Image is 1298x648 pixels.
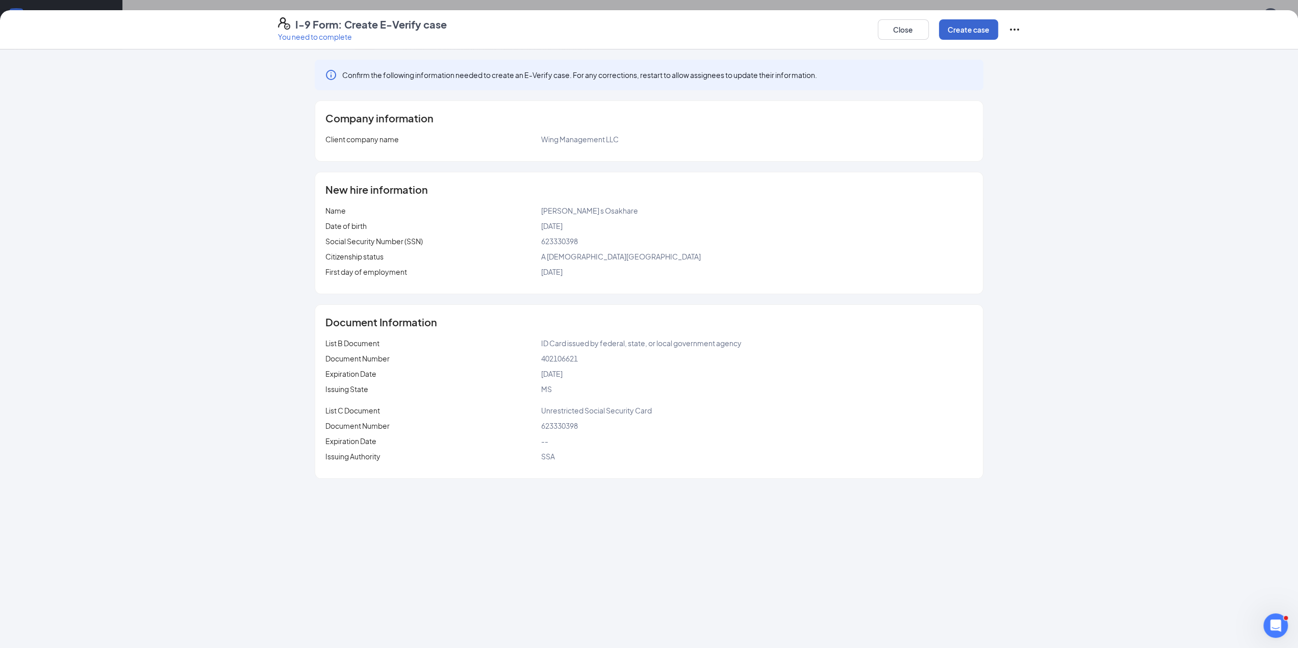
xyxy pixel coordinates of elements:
[325,452,380,461] span: Issuing Authority
[325,354,390,363] span: Document Number
[278,32,447,42] p: You need to complete
[541,267,563,276] span: [DATE]
[541,206,638,215] span: [PERSON_NAME] s Osakhare
[541,339,742,348] span: ID Card issued by federal, state, or local government agency
[878,19,929,40] button: Close
[325,384,368,394] span: Issuing State
[325,267,407,276] span: First day of employment
[295,17,447,32] h4: I-9 Form: Create E-Verify case
[325,421,390,430] span: Document Number
[325,237,423,246] span: Social Security Number (SSN)
[1263,613,1288,638] iframe: Intercom live chat
[325,135,399,144] span: Client company name
[325,221,367,230] span: Date of birth
[325,339,379,348] span: List B Document
[325,252,384,261] span: Citizenship status
[541,452,555,461] span: SSA
[1008,23,1021,36] svg: Ellipses
[541,237,578,246] span: 623330398
[325,69,337,81] svg: Info
[325,317,437,327] span: Document Information
[541,384,552,394] span: MS
[325,206,346,215] span: Name
[541,252,701,261] span: A [DEMOGRAPHIC_DATA][GEOGRAPHIC_DATA]
[541,135,619,144] span: Wing Management LLC
[325,436,376,446] span: Expiration Date
[541,406,652,415] span: Unrestricted Social Security Card
[541,436,548,446] span: --
[541,369,563,378] span: [DATE]
[325,369,376,378] span: Expiration Date
[342,70,817,80] span: Confirm the following information needed to create an E-Verify case. For any corrections, restart...
[325,185,428,195] span: New hire information
[325,113,434,123] span: Company information
[325,406,380,415] span: List C Document
[278,17,290,30] svg: FormI9EVerifyIcon
[541,354,578,363] span: 402106621
[939,19,998,40] button: Create case
[541,421,578,430] span: 623330398
[541,221,563,230] span: [DATE]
